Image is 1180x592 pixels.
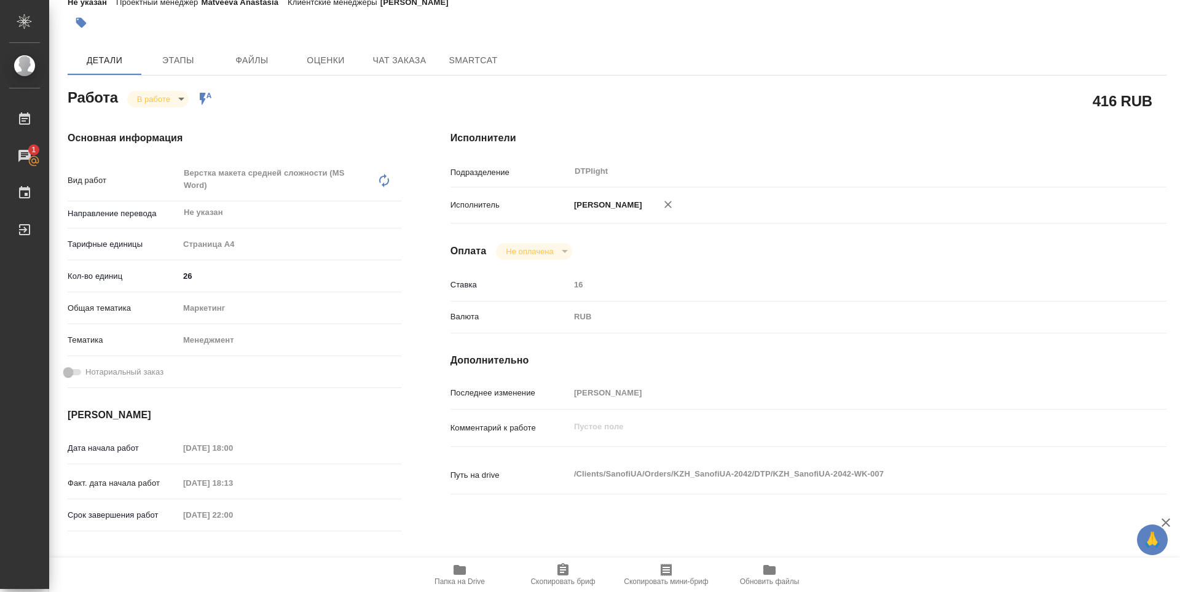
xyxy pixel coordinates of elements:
h2: Работа [68,85,118,107]
span: Файлы [222,53,281,68]
button: Обновить файлы [718,558,821,592]
p: Дата начала работ [68,442,179,454]
p: Направление перевода [68,208,179,220]
h2: 416 RUB [1093,90,1152,111]
p: Тарифные единицы [68,238,179,251]
div: В работе [496,243,572,260]
input: Пустое поле [179,474,286,492]
p: Исполнитель [450,199,570,211]
p: Тематика [68,334,179,346]
span: Обновить файлы [740,577,800,586]
p: Факт. дата начала работ [68,477,179,489]
input: Пустое поле [179,506,286,524]
span: Скопировать бриф [530,577,595,586]
p: Факт. срок заверш. работ [68,556,179,569]
h4: Оплата [450,244,487,259]
p: Срок завершения работ [68,509,179,521]
input: Пустое поле [570,276,1107,294]
h4: Исполнители [450,131,1166,146]
button: 🙏 [1137,524,1168,555]
h4: Дополнительно [450,353,1166,368]
div: Маркетинг [179,298,401,319]
div: В работе [127,91,189,107]
p: Комментарий к работе [450,422,570,434]
input: Пустое поле [570,384,1107,402]
p: Путь на drive [450,469,570,481]
span: SmartCat [444,53,503,68]
p: Вид работ [68,174,179,187]
button: Скопировать мини-бриф [615,558,718,592]
span: Папка на Drive [435,577,485,586]
p: Валюта [450,311,570,323]
input: ✎ Введи что-нибудь [179,267,401,285]
button: Папка на Drive [408,558,511,592]
button: Не оплачена [502,246,557,257]
button: Удалить исполнителя [655,191,682,218]
div: Менеджмент [179,330,401,351]
h4: [PERSON_NAME] [68,408,401,423]
span: Чат заказа [370,53,429,68]
span: 1 [24,144,43,156]
span: Этапы [149,53,208,68]
span: Нотариальный заказ [85,366,163,378]
p: Ставка [450,279,570,291]
a: 1 [3,141,46,171]
p: Последнее изменение [450,387,570,399]
textarea: /Clients/SanofiUA/Orders/KZH_SanofiUA-2042/DTP/KZH_SanofiUA-2042-WK-007 [570,464,1107,485]
button: В работе [133,94,174,104]
p: Кол-во единиц [68,270,179,282]
p: [PERSON_NAME] [570,199,642,211]
input: Пустое поле [179,553,286,571]
span: Оценки [296,53,355,68]
button: Скопировать бриф [511,558,615,592]
p: Подразделение [450,166,570,179]
div: RUB [570,306,1107,327]
input: Пустое поле [179,439,286,457]
p: Общая тематика [68,302,179,314]
h4: Основная информация [68,131,401,146]
button: Добавить тэг [68,9,95,36]
div: Страница А4 [179,234,401,255]
span: Детали [75,53,134,68]
span: 🙏 [1142,527,1163,553]
span: Скопировать мини-бриф [624,577,708,586]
